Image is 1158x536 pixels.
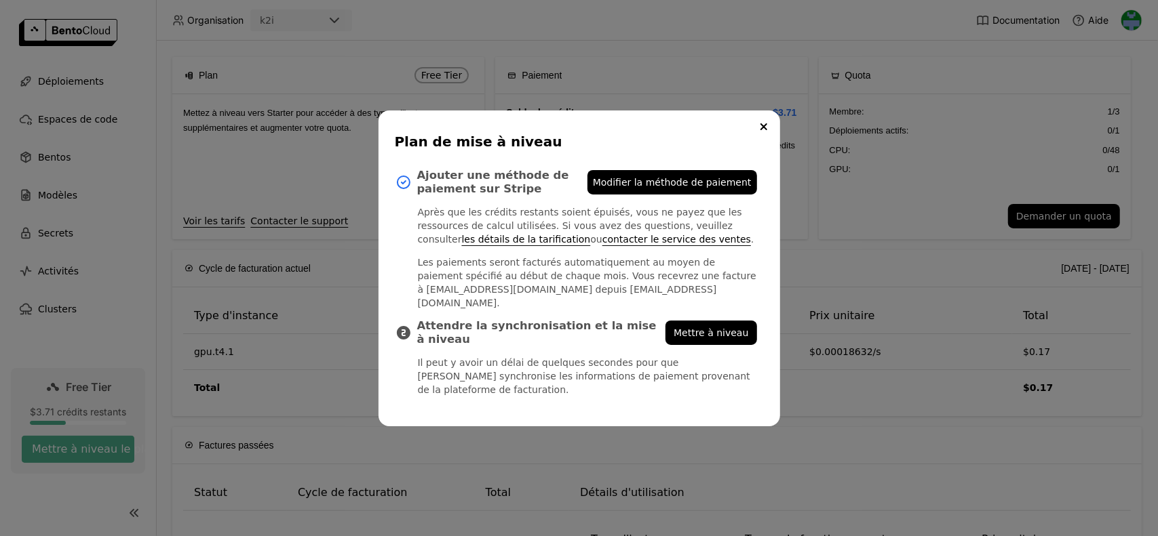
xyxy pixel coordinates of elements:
[602,234,751,245] a: contacter le service des ventes
[593,176,752,189] span: Modifier la méthode de paiement
[462,234,591,245] a: les détails de la tarification
[665,321,756,345] button: Mettre à niveau
[756,119,772,135] button: Close
[395,132,758,151] div: Plan de mise à niveau
[417,169,587,196] h3: Ajouter une méthode de paiement sur Stripe
[418,205,757,246] p: Après que les crédits restants soient épuisés, vous ne payez que les ressources de calcul utilisé...
[417,319,666,346] h3: Attendre la synchronisation et la mise à niveau
[587,170,757,194] a: Modifier la méthode de paiement
[418,356,757,396] p: Il peut y avoir un délai de quelques secondes pour que [PERSON_NAME] synchronise les informations...
[379,110,780,426] div: dialog
[418,255,757,310] p: Les paiements seront facturés automatiquement au moyen de paiement spécifié au début de chaque mo...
